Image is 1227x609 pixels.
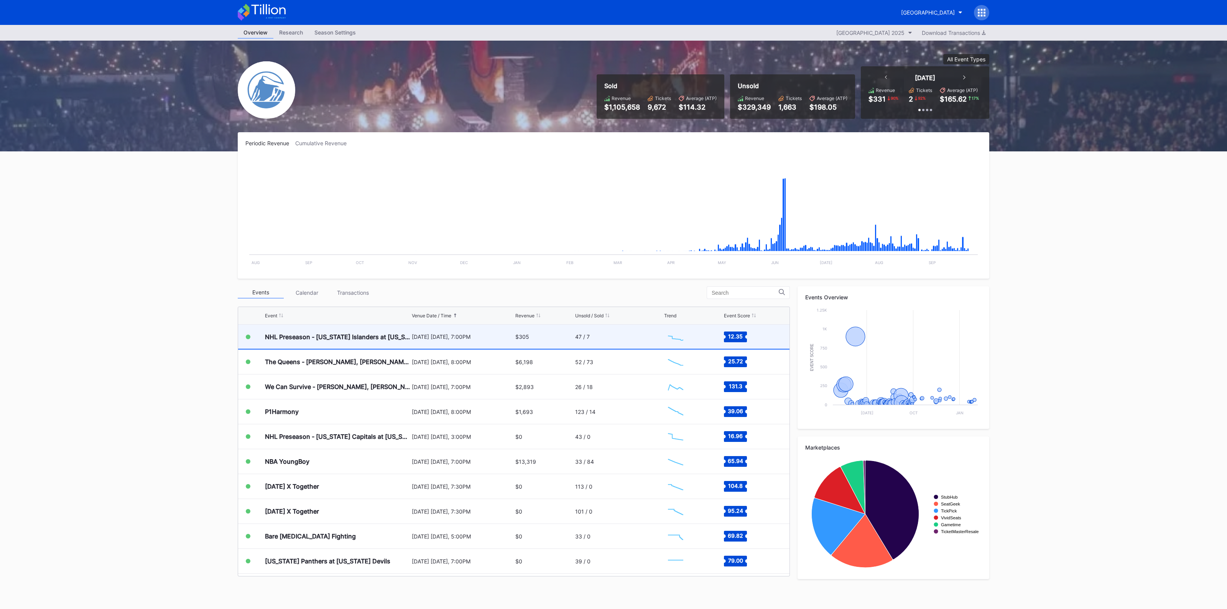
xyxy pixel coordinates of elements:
div: Calendar [284,287,330,299]
text: 95.24 [728,507,743,514]
text: 500 [820,364,827,369]
div: [DATE] [DATE], 8:00PM [412,359,513,365]
div: Events Overview [805,294,982,300]
div: $114.32 [679,103,717,111]
div: Events [238,287,284,299]
div: $13,319 [515,458,536,465]
div: Periodic Revenue [245,140,295,146]
div: 113 / 0 [575,483,592,490]
div: 2 [909,95,913,103]
div: [DATE] [DATE], 7:30PM [412,508,513,515]
div: 1,663 [778,103,802,111]
div: [DATE] [DATE], 7:00PM [412,333,513,340]
text: 1k [822,327,827,331]
text: 16.96 [728,433,743,439]
text: Event Score [810,343,814,371]
a: Season Settings [309,27,362,39]
div: [DATE] [DATE], 7:00PM [412,384,513,390]
div: $0 [515,558,522,565]
div: [DATE] [DATE], 3:00PM [412,433,513,440]
div: 101 / 0 [575,508,592,515]
a: Research [273,27,309,39]
div: P1Harmony [265,408,299,415]
text: StubHub [941,495,958,499]
div: Revenue [876,87,895,93]
div: NBA YoungBoy [265,458,309,465]
div: 17 % [971,95,980,101]
svg: Chart title [664,477,687,496]
div: $1,105,658 [604,103,640,111]
text: May [718,260,726,265]
div: Revenue [745,95,764,101]
div: Event [265,313,277,318]
div: Download Transactions [922,30,985,36]
div: 52 / 73 [575,359,593,365]
div: Research [273,27,309,38]
text: Sep [929,260,936,265]
div: Revenue [515,313,535,318]
div: $0 [515,483,522,490]
div: [DATE] [DATE], 7:30PM [412,483,513,490]
div: The Queens - [PERSON_NAME], [PERSON_NAME], [PERSON_NAME], and [PERSON_NAME] [265,358,410,366]
svg: Chart title [664,527,687,546]
div: 33 / 0 [575,533,590,540]
div: Venue Date / Time [412,313,451,318]
div: We Can Survive - [PERSON_NAME], [PERSON_NAME], [PERSON_NAME], Goo Goo Dolls [265,383,410,391]
input: Search [712,290,779,296]
text: [DATE] [861,410,873,415]
text: 104.8 [728,483,743,489]
svg: Chart title [664,327,687,346]
div: Unsold / Sold [575,313,604,318]
button: [GEOGRAPHIC_DATA] 2025 [832,28,916,38]
div: NHL Preseason - [US_STATE] Capitals at [US_STATE] Devils (Split Squad) [265,433,410,440]
text: Dec [460,260,468,265]
div: Event Score [724,313,750,318]
text: Apr [667,260,675,265]
div: 39 / 0 [575,558,590,565]
svg: Chart title [664,377,687,396]
button: [GEOGRAPHIC_DATA] [895,5,968,20]
div: $1,693 [515,409,533,415]
div: Average (ATP) [817,95,847,101]
a: Overview [238,27,273,39]
div: Tickets [655,95,671,101]
div: $6,198 [515,359,533,365]
div: Revenue [612,95,631,101]
text: Nov [408,260,417,265]
div: Season Settings [309,27,362,38]
text: 79.00 [728,557,743,564]
div: [GEOGRAPHIC_DATA] [901,9,955,16]
div: 47 / 7 [575,333,590,340]
text: 39.06 [728,408,743,414]
div: [GEOGRAPHIC_DATA] 2025 [836,30,905,36]
text: VividSeats [941,515,961,520]
text: Aug [875,260,883,265]
svg: Chart title [664,502,687,521]
div: $0 [515,433,522,440]
svg: Chart title [664,402,687,421]
div: [DATE] [DATE], 7:00PM [412,458,513,465]
text: 69.82 [728,532,743,539]
text: 750 [820,346,827,350]
div: 90 % [890,95,899,101]
text: 131.3 [729,383,742,389]
div: 43 / 0 [575,433,590,440]
text: 65.94 [728,458,743,464]
div: $2,893 [515,384,534,390]
div: $0 [515,508,522,515]
div: [DATE] [DATE], 7:00PM [412,558,513,565]
text: TicketMasterResale [941,529,979,534]
div: $329,349 [738,103,771,111]
div: [DATE] X Together [265,483,319,490]
svg: Chart title [245,156,982,271]
text: [DATE] [820,260,832,265]
text: Jun [771,260,779,265]
text: Feb [566,260,574,265]
div: $165.62 [940,95,967,103]
div: Trend [664,313,676,318]
div: Cumulative Revenue [295,140,353,146]
div: Tickets [786,95,802,101]
div: $0 [515,533,522,540]
button: Download Transactions [918,28,989,38]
